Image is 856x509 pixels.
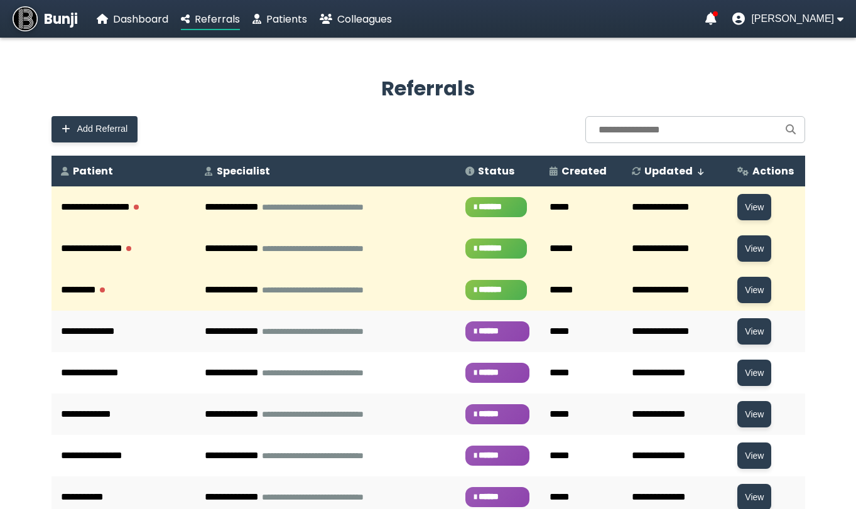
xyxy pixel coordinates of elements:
button: User menu [732,13,843,25]
span: Dashboard [113,12,168,26]
span: Colleagues [337,12,392,26]
span: Patients [266,12,307,26]
th: Created [540,156,622,186]
button: View [737,235,771,262]
span: Add Referral [77,124,128,134]
a: Dashboard [97,11,168,27]
th: Status [456,156,540,186]
button: View [737,194,771,220]
th: Actions [728,156,805,186]
button: View [737,360,771,386]
a: Bunji [13,6,78,31]
span: Bunji [44,9,78,29]
th: Patient [51,156,196,186]
button: View [737,442,771,469]
a: Notifications [705,13,717,25]
span: Referrals [195,12,240,26]
h2: Referrals [51,73,805,104]
a: Referrals [181,11,240,27]
button: View [737,277,771,303]
th: Updated [622,156,729,186]
button: Add Referral [51,116,138,142]
img: Bunji Dental Referral Management [13,6,38,31]
button: View [737,401,771,427]
button: View [737,318,771,345]
a: Colleagues [320,11,392,27]
a: Patients [252,11,307,27]
th: Specialist [195,156,455,186]
span: [PERSON_NAME] [751,13,834,24]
